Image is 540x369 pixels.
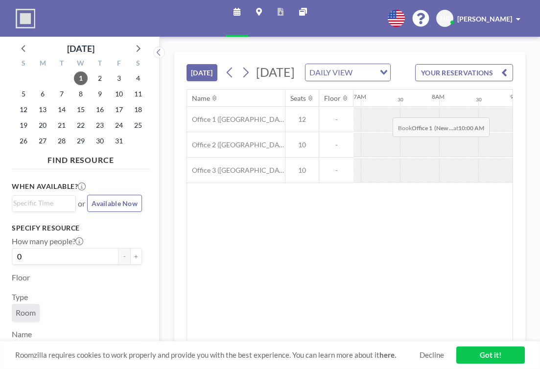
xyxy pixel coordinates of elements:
[93,118,107,132] span: Thursday, October 23, 2025
[457,15,512,23] span: [PERSON_NAME]
[187,140,285,149] span: Office 2 ([GEOGRAPHIC_DATA])
[112,87,126,101] span: Friday, October 10, 2025
[412,124,453,132] b: Office 1 (New ...
[285,166,319,175] span: 10
[36,118,49,132] span: Monday, October 20, 2025
[432,93,445,100] div: 8AM
[112,134,126,148] span: Friday, October 31, 2025
[319,140,353,149] span: -
[192,94,210,103] div: Name
[420,350,444,360] a: Decline
[393,117,490,137] span: Book at
[290,94,306,103] div: Seats
[398,96,403,103] div: 30
[74,118,88,132] span: Wednesday, October 22, 2025
[36,103,49,116] span: Monday, October 13, 2025
[16,308,36,317] span: Room
[12,329,32,339] label: Name
[17,134,30,148] span: Sunday, October 26, 2025
[12,196,75,210] div: Search for option
[128,58,147,70] div: S
[285,115,319,124] span: 12
[52,58,71,70] div: T
[12,236,83,246] label: How many people?
[36,134,49,148] span: Monday, October 27, 2025
[17,118,30,132] span: Sunday, October 19, 2025
[510,93,523,100] div: 9AM
[112,118,126,132] span: Friday, October 24, 2025
[440,14,450,23] span: HB
[33,58,52,70] div: M
[319,166,353,175] span: -
[458,124,484,132] b: 10:00 AM
[305,64,390,81] div: Search for option
[36,87,49,101] span: Monday, October 6, 2025
[14,58,33,70] div: S
[324,94,341,103] div: Floor
[187,115,285,124] span: Office 1 ([GEOGRAPHIC_DATA])
[130,248,142,265] button: +
[353,93,366,100] div: 7AM
[71,58,91,70] div: W
[456,346,525,364] a: Got it!
[93,71,107,85] span: Thursday, October 2, 2025
[87,195,142,212] button: Available Now
[476,96,482,103] div: 30
[187,166,285,175] span: Office 3 ([GEOGRAPHIC_DATA])
[55,87,69,101] span: Tuesday, October 7, 2025
[187,64,217,81] button: [DATE]
[319,115,353,124] span: -
[17,87,30,101] span: Sunday, October 5, 2025
[131,71,145,85] span: Saturday, October 4, 2025
[118,248,130,265] button: -
[109,58,128,70] div: F
[12,273,30,282] label: Floor
[112,71,126,85] span: Friday, October 3, 2025
[55,134,69,148] span: Tuesday, October 28, 2025
[131,118,145,132] span: Saturday, October 25, 2025
[15,350,420,360] span: Roomzilla requires cookies to work properly and provide you with the best experience. You can lea...
[74,103,88,116] span: Wednesday, October 15, 2025
[67,42,94,55] div: [DATE]
[131,87,145,101] span: Saturday, October 11, 2025
[90,58,109,70] div: T
[92,199,138,208] span: Available Now
[131,103,145,116] span: Saturday, October 18, 2025
[74,71,88,85] span: Wednesday, October 1, 2025
[93,87,107,101] span: Thursday, October 9, 2025
[285,140,319,149] span: 10
[13,198,70,208] input: Search for option
[93,134,107,148] span: Thursday, October 30, 2025
[256,65,295,79] span: [DATE]
[55,103,69,116] span: Tuesday, October 14, 2025
[74,87,88,101] span: Wednesday, October 8, 2025
[78,199,85,208] span: or
[55,118,69,132] span: Tuesday, October 21, 2025
[12,292,28,302] label: Type
[12,151,150,165] h4: FIND RESOURCE
[93,103,107,116] span: Thursday, October 16, 2025
[74,134,88,148] span: Wednesday, October 29, 2025
[415,64,513,81] button: YOUR RESERVATIONS
[112,103,126,116] span: Friday, October 17, 2025
[17,103,30,116] span: Sunday, October 12, 2025
[12,224,142,232] h3: Specify resource
[379,350,396,359] a: here.
[355,66,374,79] input: Search for option
[307,66,354,79] span: DAILY VIEW
[16,9,35,28] img: organization-logo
